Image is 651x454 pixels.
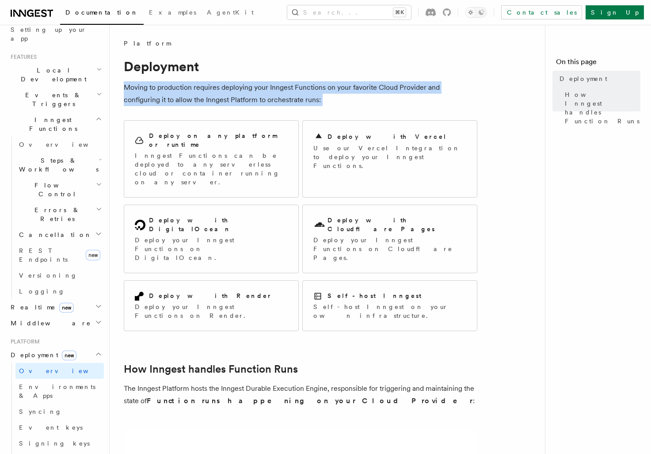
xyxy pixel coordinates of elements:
[19,367,110,374] span: Overview
[149,291,272,300] h2: Deploy with Render
[124,363,298,375] a: How Inngest handles Function Runs
[7,91,96,108] span: Events & Triggers
[19,141,110,148] span: Overview
[15,227,104,243] button: Cancellation
[124,39,171,48] span: Platform
[560,74,607,83] span: Deployment
[135,151,288,187] p: Inngest Functions can be deployed to any serverless cloud or container running on any server.
[60,3,144,25] a: Documentation
[19,272,77,279] span: Versioning
[565,90,640,126] span: How Inngest handles Function Runs
[313,219,326,231] svg: Cloudflare
[313,144,466,170] p: Use our Vercel Integration to deploy your Inngest Functions.
[7,112,104,137] button: Inngest Functions
[327,132,447,141] h2: Deploy with Vercel
[7,338,40,345] span: Platform
[302,280,477,331] a: Self-host InngestSelf-host Inngest on your own infrastructure.
[202,3,259,24] a: AgentKit
[7,87,104,112] button: Events & Triggers
[7,62,104,87] button: Local Development
[62,351,76,360] span: new
[15,404,104,420] a: Syncing
[149,131,288,149] h2: Deploy on any platform or runtime
[19,247,68,263] span: REST Endpoints
[124,382,477,407] p: The Inngest Platform hosts the Inngest Durable Execution Engine, responsible for triggering and m...
[11,26,87,42] span: Setting up your app
[124,81,477,106] p: Moving to production requires deploying your Inngest Functions on your favorite Cloud Provider an...
[302,120,477,198] a: Deploy with VercelUse our Vercel Integration to deploy your Inngest Functions.
[302,205,477,273] a: Deploy with Cloudflare PagesDeploy your Inngest Functions on Cloudflare Pages.
[19,424,83,431] span: Event keys
[313,302,466,320] p: Self-host Inngest on your own infrastructure.
[65,9,138,16] span: Documentation
[124,58,477,74] h1: Deployment
[7,303,74,312] span: Realtime
[7,347,104,363] button: Deploymentnew
[556,71,640,87] a: Deployment
[15,156,99,174] span: Steps & Workflows
[124,280,299,331] a: Deploy with RenderDeploy your Inngest Functions on Render.
[15,420,104,435] a: Event keys
[135,302,288,320] p: Deploy your Inngest Functions on Render.
[313,236,466,262] p: Deploy your Inngest Functions on Cloudflare Pages.
[15,363,104,379] a: Overview
[561,87,640,129] a: How Inngest handles Function Runs
[124,120,299,198] a: Deploy on any platform or runtimeInngest Functions can be deployed to any serverless cloud or con...
[15,153,104,177] button: Steps & Workflows
[556,57,640,71] h4: On this page
[501,5,582,19] a: Contact sales
[15,181,96,198] span: Flow Control
[7,137,104,299] div: Inngest Functions
[15,202,104,227] button: Errors & Retries
[149,216,288,233] h2: Deploy with DigitalOcean
[86,250,100,260] span: new
[7,299,104,315] button: Realtimenew
[15,206,96,223] span: Errors & Retries
[19,288,65,295] span: Logging
[7,351,76,359] span: Deployment
[7,115,95,133] span: Inngest Functions
[327,216,466,233] h2: Deploy with Cloudflare Pages
[7,22,104,46] a: Setting up your app
[586,5,644,19] a: Sign Up
[135,236,288,262] p: Deploy your Inngest Functions on DigitalOcean.
[15,267,104,283] a: Versioning
[393,8,406,17] kbd: ⌘K
[15,230,92,239] span: Cancellation
[15,137,104,153] a: Overview
[7,315,104,331] button: Middleware
[15,243,104,267] a: REST Endpointsnew
[7,66,96,84] span: Local Development
[7,53,37,61] span: Features
[207,9,254,16] span: AgentKit
[149,9,196,16] span: Examples
[144,3,202,24] a: Examples
[19,440,90,447] span: Signing keys
[287,5,411,19] button: Search...⌘K
[465,7,487,18] button: Toggle dark mode
[147,397,473,405] strong: Function runs happening on your Cloud Provider
[7,319,91,328] span: Middleware
[19,383,95,399] span: Environments & Apps
[59,303,74,313] span: new
[15,283,104,299] a: Logging
[15,177,104,202] button: Flow Control
[15,435,104,451] a: Signing keys
[327,291,421,300] h2: Self-host Inngest
[15,379,104,404] a: Environments & Apps
[19,408,62,415] span: Syncing
[124,205,299,273] a: Deploy with DigitalOceanDeploy your Inngest Functions on DigitalOcean.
